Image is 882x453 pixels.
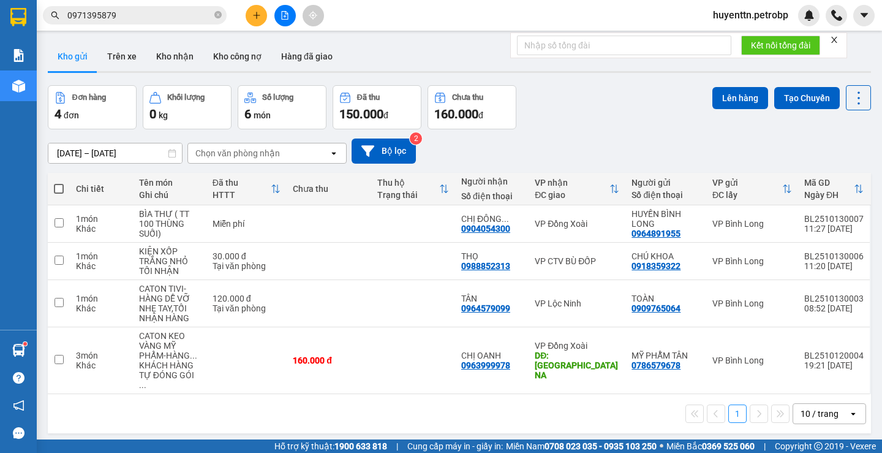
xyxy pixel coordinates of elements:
button: caret-down [853,5,875,26]
button: Số lượng6món [238,85,326,129]
div: VP Bình Long [712,219,792,229]
span: đ [383,110,388,120]
div: BL2510130006 [804,251,864,261]
div: DĐ: CHỢ BÙ NA [535,351,619,380]
button: file-add [274,5,296,26]
div: 3 món [76,351,127,360]
div: VP Đồng Xoài [535,341,619,351]
span: file-add [281,11,289,20]
div: Người nhận [461,177,522,186]
div: 1 món [76,294,127,303]
strong: 0369 525 060 [702,441,755,451]
div: VP Đồng Xoài [535,219,619,229]
div: 0964891955 [631,229,680,238]
div: CATON KEO VÀNG MỸ PHẨM-HÀNG DỄ VỠ NHẸ TAY-KO ĐÈ [139,331,200,360]
div: Ngày ĐH [804,190,854,200]
button: aim [303,5,324,26]
div: NHẸ TAY,TỐI NHẬN HÀNG [139,303,200,323]
div: Đơn hàng [72,93,106,102]
div: Miễn phí [213,219,281,229]
div: CHÚ KHOA [631,251,700,261]
div: 0988852313 [461,261,510,271]
img: phone-icon [831,10,842,21]
div: Số điện thoại [631,190,700,200]
div: Tên món [139,178,200,188]
button: Khối lượng0kg [143,85,232,129]
input: Tìm tên, số ĐT hoặc mã đơn [67,9,212,22]
span: close-circle [214,10,222,21]
img: solution-icon [12,49,25,62]
div: Tại văn phòng [213,261,281,271]
th: Toggle SortBy [206,173,287,205]
button: 1 [728,405,747,423]
button: Lên hàng [712,87,768,109]
span: close [830,36,839,44]
div: CHỊ OANH [461,351,522,360]
button: Tạo Chuyến [774,87,840,109]
span: Miền Bắc [666,440,755,453]
div: ĐC lấy [712,190,782,200]
button: plus [246,5,267,26]
div: BL2510120004 [804,351,864,360]
span: 4 [55,107,61,121]
div: Thu hộ [377,178,439,188]
div: 160.000 đ [293,356,364,365]
button: Kho nhận [146,42,203,71]
div: Khác [76,224,127,234]
span: ⚪️ [660,444,663,449]
div: Khác [76,360,127,370]
div: HUYỀN BÌNH LONG [631,209,700,229]
div: Đã thu [213,178,271,188]
sup: 2 [410,132,422,145]
div: Ghi chú [139,190,200,200]
div: MỸ PHẪM TÂN [631,351,700,360]
div: Chi tiết [76,184,127,194]
div: 19:21 [DATE] [804,360,864,370]
div: CATON TIVI-HÀNG DỄ VỠ [139,284,200,303]
div: TỐI NHẬN [139,266,200,276]
th: Toggle SortBy [706,173,798,205]
div: ĐC giao [535,190,609,200]
div: CHỊ ĐÔNG TUYẾT VPP [461,214,522,224]
img: icon-new-feature [804,10,815,21]
div: VP Lộc Ninh [535,299,619,308]
div: 0963999978 [461,360,510,370]
strong: 1900 633 818 [334,441,387,451]
span: | [396,440,398,453]
span: ... [190,351,197,360]
div: 1 món [76,251,127,261]
span: notification [13,400,24,411]
button: Hàng đã giao [271,42,342,71]
span: Miền Nam [506,440,657,453]
div: Chưa thu [452,93,483,102]
div: 0909765064 [631,303,680,313]
div: THỌ [461,251,522,261]
div: Đã thu [357,93,380,102]
span: ... [139,380,146,390]
div: BL2510130007 [804,214,864,224]
span: Kết nối tổng đài [751,39,810,52]
div: Khác [76,261,127,271]
span: 0 [149,107,156,121]
div: 120.000 đ [213,294,281,303]
button: Trên xe [97,42,146,71]
div: BÌA THƯ ( TT 100 THÙNG SUỐI) [139,209,200,238]
span: 150.000 [339,107,383,121]
span: Cung cấp máy in - giấy in: [407,440,503,453]
strong: 0708 023 035 - 0935 103 250 [545,441,657,451]
span: đ [478,110,483,120]
div: 30.000 đ [213,251,281,261]
div: VP gửi [712,178,782,188]
span: huyenttn.petrobp [703,7,798,23]
span: | [764,440,766,453]
div: 0786579678 [631,360,680,370]
div: VP nhận [535,178,609,188]
div: Tại văn phòng [213,303,281,313]
div: KIỆN XỐP TRẮNG NHỎ [139,246,200,266]
span: plus [252,11,261,20]
span: 6 [244,107,251,121]
div: Khác [76,303,127,313]
button: Đã thu150.000đ [333,85,421,129]
span: aim [309,11,317,20]
span: đơn [64,110,79,120]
